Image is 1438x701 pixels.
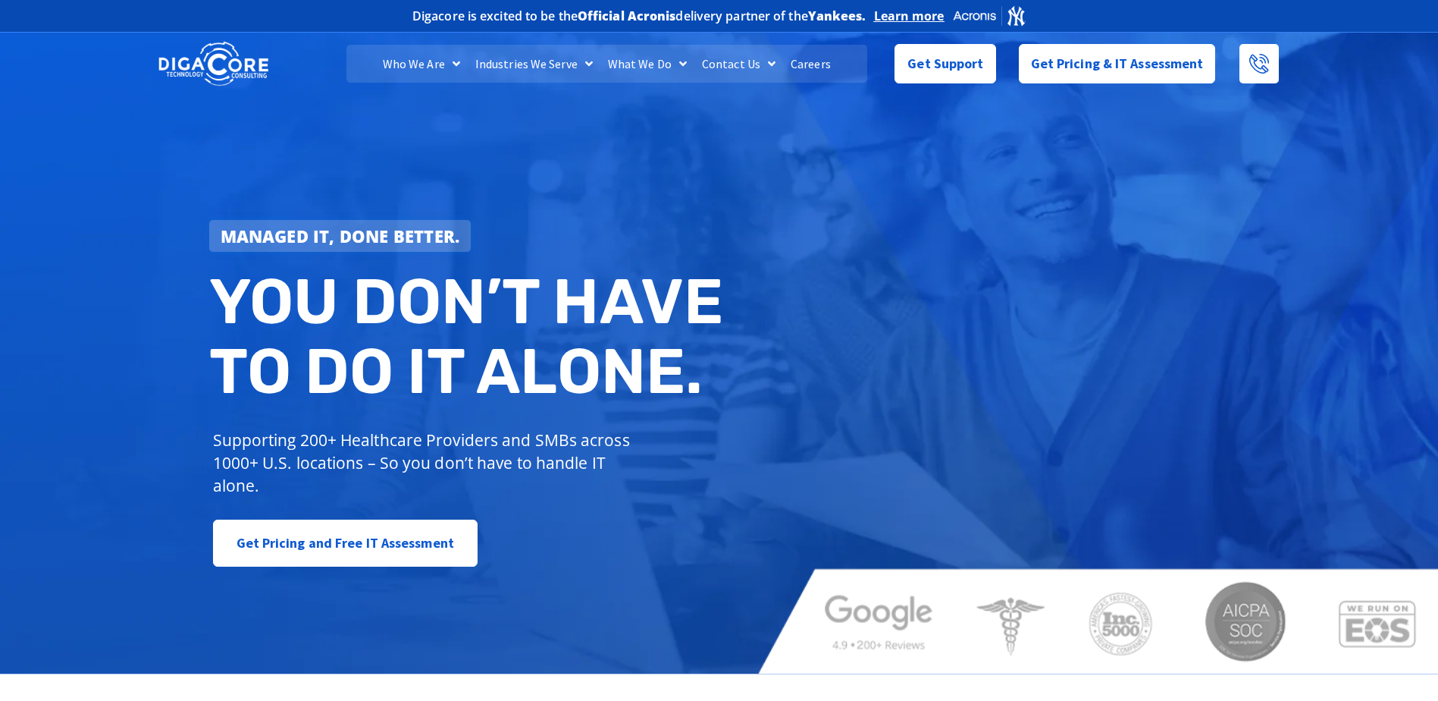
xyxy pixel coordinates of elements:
[874,8,945,24] a: Learn more
[468,45,600,83] a: Industries We Serve
[907,49,983,79] span: Get Support
[158,40,268,88] img: DigaCore Technology Consulting
[808,8,866,24] b: Yankees.
[578,8,676,24] b: Official Acronis
[213,429,637,497] p: Supporting 200+ Healthcare Providers and SMBs across 1000+ U.S. locations – So you don’t have to ...
[375,45,468,83] a: Who We Are
[783,45,838,83] a: Careers
[1019,44,1216,83] a: Get Pricing & IT Assessment
[412,10,866,22] h2: Digacore is excited to be the delivery partner of the
[221,225,460,247] strong: Managed IT, done better.
[346,45,866,83] nav: Menu
[600,45,694,83] a: What We Do
[952,5,1026,27] img: Acronis
[1031,49,1204,79] span: Get Pricing & IT Assessment
[213,520,478,567] a: Get Pricing and Free IT Assessment
[694,45,783,83] a: Contact Us
[237,528,454,558] span: Get Pricing and Free IT Assessment
[894,44,995,83] a: Get Support
[209,267,731,406] h2: You don’t have to do IT alone.
[209,220,472,252] a: Managed IT, done better.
